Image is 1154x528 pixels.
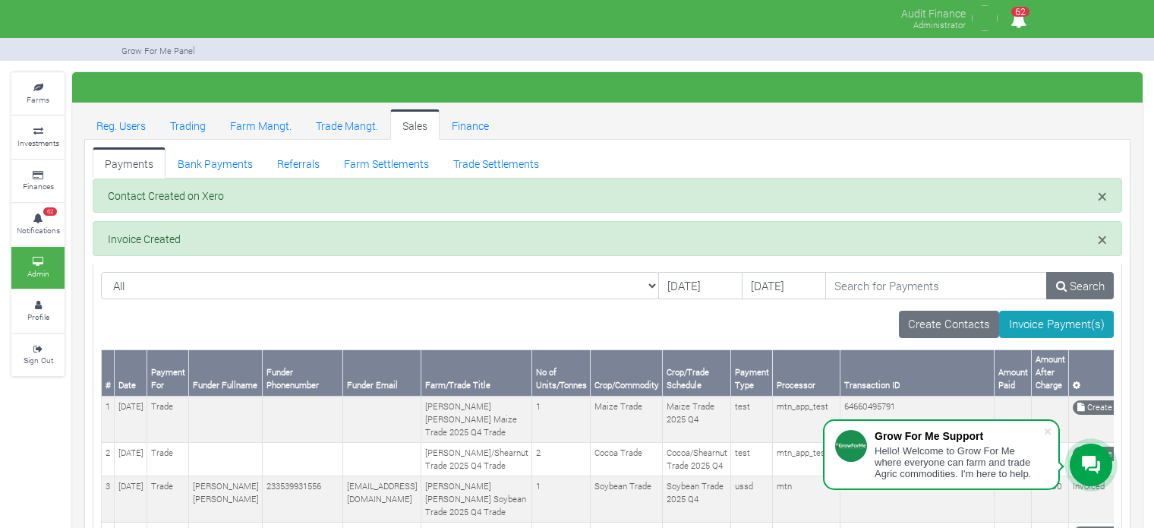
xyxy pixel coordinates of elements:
td: Trade [147,443,189,476]
td: Soybean Trade 2025 Q4 [663,476,731,523]
td: [DATE] [115,476,147,523]
th: Farm/Trade Title [421,349,532,396]
td: mtn [773,476,840,523]
th: Processor [773,349,840,396]
a: 62 [1004,14,1033,29]
a: Profile [11,290,65,332]
i: Notifications [1004,3,1033,37]
small: Finances [23,181,54,191]
th: Funder Phonenumber [263,349,343,396]
td: [PERSON_NAME]/Shearnut Trade 2025 Q4 Trade [421,443,532,476]
td: 525.00 [1032,476,1069,523]
td: mtn_app_test [773,443,840,476]
a: Trade Settlements [441,147,551,178]
td: Soybean Trade [591,476,663,523]
th: Funder Fullname [189,349,263,396]
th: # [102,349,115,396]
a: Sales [390,109,440,140]
button: Close [1098,188,1107,205]
td: 233539931556 [263,476,343,523]
span: 62 [43,207,57,217]
td: Trade [147,476,189,523]
a: Payments [93,147,166,178]
a: Create Invoice [1073,400,1146,415]
td: 64660495791 [840,397,995,443]
td: [DATE] [115,443,147,476]
small: Investments [17,138,59,148]
span: × [1098,185,1107,207]
img: growforme image [970,3,1000,33]
th: No of Units/Tonnes [532,349,591,396]
small: Administrator [913,19,966,30]
small: Sign Out [24,355,53,365]
input: Search for Payments [825,272,1048,299]
a: Reg. Users [84,109,158,140]
span: × [1098,228,1107,251]
td: Maize Trade [591,397,663,443]
td: ussd [731,476,773,523]
td: 2 [102,443,115,476]
td: Trade [147,397,189,443]
input: DD/MM/YYYY [742,272,826,299]
th: Payment For [147,349,189,396]
a: Create Contacts [899,311,1000,338]
input: DD/MM/YYYY [658,272,743,299]
th: Crop/Trade Schedule [663,349,731,396]
td: [PERSON_NAME] [PERSON_NAME] [189,476,263,523]
td: 3 [102,476,115,523]
a: Admin [11,247,65,289]
th: Crop/Commodity [591,349,663,396]
td: 1 [532,397,591,443]
span: 62 [1011,7,1029,17]
th: Funder Email [343,349,421,396]
div: Hello! Welcome to Grow For Me where everyone can farm and trade Agric commodities. I'm here to help. [875,445,1043,479]
img: growforme image [121,3,128,33]
a: Investments [11,116,65,158]
div: Invoice Created [93,221,1122,256]
th: Payment Type [731,349,773,396]
a: Farm Mangt. [218,109,304,140]
small: Profile [27,311,49,322]
small: Farms [27,94,49,105]
a: Invoice Payment(s) [999,311,1114,338]
td: Invoiced [1069,476,1150,523]
a: Sign Out [11,334,65,376]
td: [PERSON_NAME] [PERSON_NAME] Maize Trade 2025 Q4 Trade [421,397,532,443]
a: 62 Notifications [11,204,65,245]
td: [DATE] [115,397,147,443]
td: Cocoa Trade [591,443,663,476]
td: 525.00 [995,476,1032,523]
th: Transaction ID [840,349,995,396]
small: Notifications [17,225,60,236]
td: 1 [102,397,115,443]
th: Amount Paid [995,349,1032,396]
td: test [731,443,773,476]
th: Amount After Charge [1032,349,1069,396]
td: test [731,397,773,443]
td: mtn_app_test [773,397,840,443]
a: Farms [11,73,65,115]
td: Cocoa/Shearnut Trade 2025 Q4 [663,443,731,476]
a: Finance [440,109,501,140]
small: Grow For Me Panel [121,45,195,56]
th: Date [115,349,147,396]
td: [PERSON_NAME] [PERSON_NAME] Soybean Trade 2025 Q4 Trade [421,476,532,523]
p: Audit Finance [901,3,966,21]
a: Farm Settlements [332,147,441,178]
td: 64633532096 [840,476,995,523]
a: Trade Mangt. [304,109,390,140]
a: Search [1046,272,1114,299]
a: Bank Payments [166,147,265,178]
div: Grow For Me Support [875,430,1043,442]
small: Admin [27,268,49,279]
a: Finances [11,160,65,202]
a: Trading [158,109,218,140]
td: [EMAIL_ADDRESS][DOMAIN_NAME] [343,476,421,523]
button: Close [1098,231,1107,248]
a: Referrals [265,147,332,178]
div: Contact Created on Xero [93,179,1122,213]
td: 1 [532,476,591,523]
td: Maize Trade 2025 Q4 [663,397,731,443]
td: 2 [532,443,591,476]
